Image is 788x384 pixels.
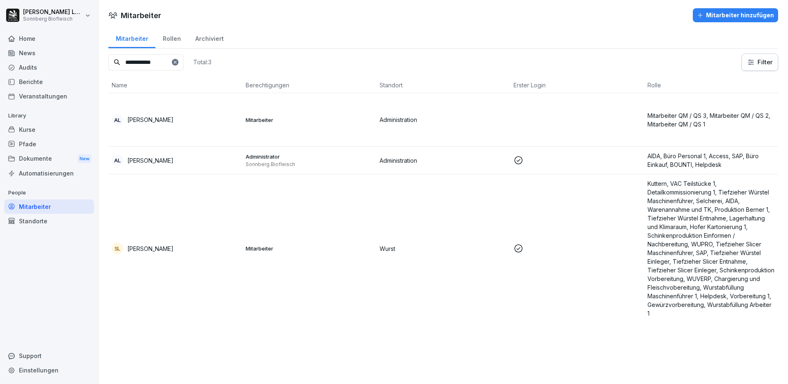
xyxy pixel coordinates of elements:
[4,137,94,151] a: Pfade
[380,115,507,124] p: Administration
[188,27,231,48] a: Archiviert
[155,27,188,48] a: Rollen
[121,10,161,21] h1: Mitarbeiter
[4,363,94,377] a: Einstellungen
[742,54,778,70] button: Filter
[510,77,644,93] th: Erster Login
[193,58,211,66] p: Total: 3
[380,156,507,165] p: Administration
[77,154,91,164] div: New
[4,214,94,228] a: Standorte
[647,179,775,318] p: Kuttern, VAC Teilstücke 1, Detailkommissionierung 1, Tiefzieher Würstel Maschinenführer, Selchere...
[693,8,778,22] button: Mitarbeiter hinzufügen
[23,9,83,16] p: [PERSON_NAME] Lumetsberger
[697,11,774,20] div: Mitarbeiter hinzufügen
[112,114,123,126] div: AL
[4,199,94,214] a: Mitarbeiter
[127,115,174,124] p: [PERSON_NAME]
[4,31,94,46] a: Home
[108,27,155,48] a: Mitarbeiter
[23,16,83,22] p: Sonnberg Biofleisch
[4,166,94,180] a: Automatisierungen
[4,89,94,103] a: Veranstaltungen
[4,349,94,363] div: Support
[4,151,94,166] a: DokumenteNew
[4,75,94,89] a: Berichte
[246,161,373,168] p: Sonnberg Biofleisch
[4,46,94,60] a: News
[112,155,123,166] div: AL
[4,151,94,166] div: Dokumente
[4,109,94,122] p: Library
[4,186,94,199] p: People
[376,77,510,93] th: Standort
[4,122,94,137] a: Kurse
[246,116,373,124] p: Mitarbeiter
[112,243,123,254] div: SL
[644,77,778,93] th: Rolle
[4,60,94,75] a: Audits
[647,111,775,129] p: Mitarbeiter QM / QS 3, Mitarbeiter QM / QS 2, Mitarbeiter QM / QS 1
[747,58,773,66] div: Filter
[127,156,174,165] p: [PERSON_NAME]
[108,77,242,93] th: Name
[647,152,775,169] p: AIDA, Büro Personal 1, Access, SAP, Büro Einkauf, BOUNTI, Helpdesk
[380,244,507,253] p: Wurst
[246,153,373,160] p: Administrator
[246,245,373,252] p: Mitarbeiter
[242,77,376,93] th: Berechtigungen
[127,244,174,253] p: [PERSON_NAME]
